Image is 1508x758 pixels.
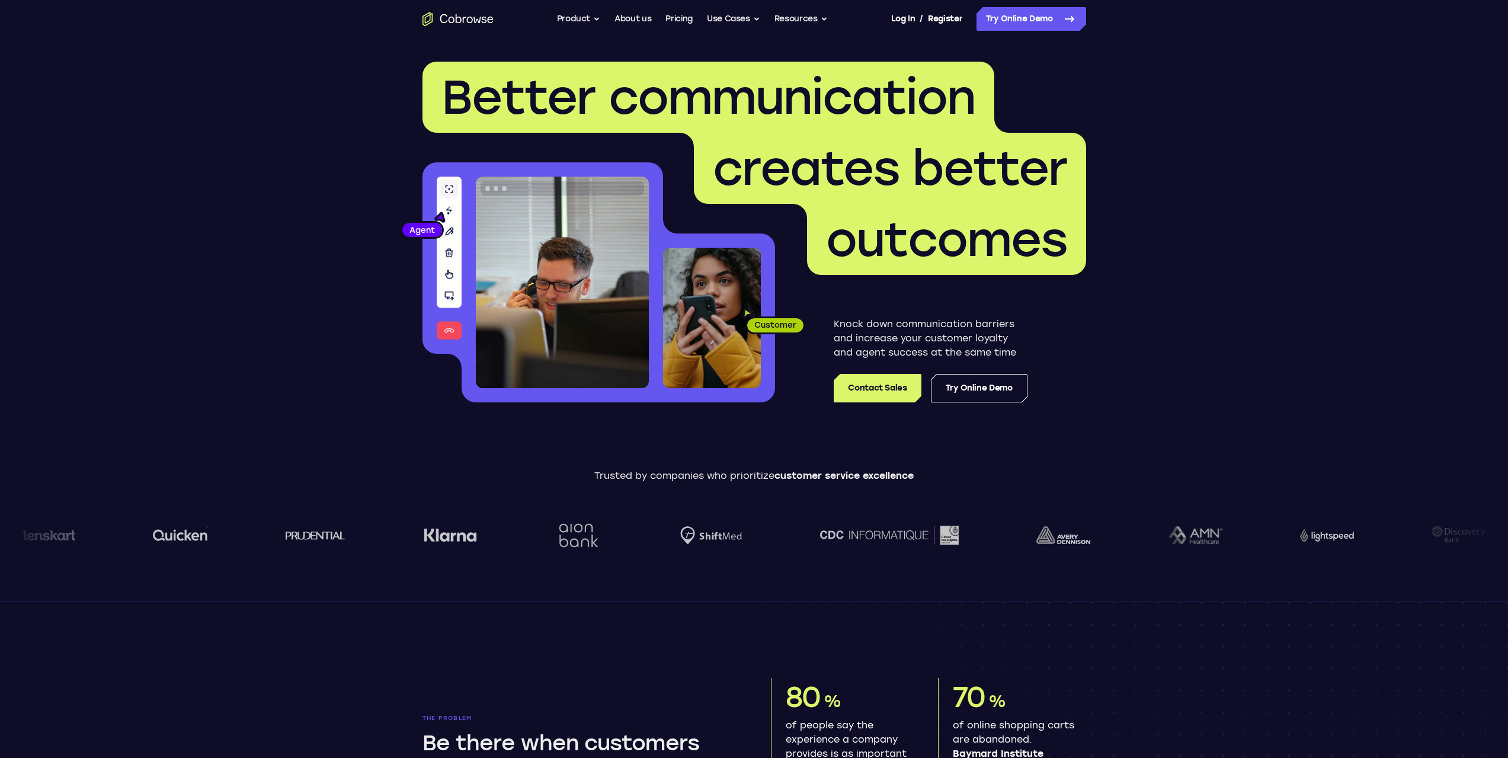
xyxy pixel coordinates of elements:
img: Lightspeed [1299,529,1353,541]
span: Better communication [441,69,975,126]
button: Product [557,7,601,31]
img: quicken [152,526,207,544]
p: Knock down communication barriers and increase your customer loyalty and agent success at the sam... [834,317,1027,360]
span: % [824,691,841,711]
span: customer service excellence [774,470,914,481]
img: Aion Bank [554,511,602,559]
p: The problem [422,715,738,722]
img: Klarna [422,528,476,542]
a: Contact Sales [834,374,921,402]
img: A customer support agent talking on the phone [476,177,649,388]
span: outcomes [826,211,1067,268]
img: CDC Informatique [819,526,958,544]
img: prudential [285,530,345,540]
a: Pricing [665,7,693,31]
a: Register [928,7,962,31]
img: avery-dennison [1036,526,1090,544]
a: Log In [891,7,915,31]
span: % [988,691,1006,711]
a: About us [614,7,651,31]
img: AMN Healthcare [1167,526,1221,545]
img: Shiftmed [680,526,741,545]
img: A customer holding their phone [663,248,761,388]
button: Use Cases [707,7,760,31]
button: Resources [774,7,828,31]
span: creates better [713,140,1067,197]
a: Try Online Demo [976,7,1086,31]
a: Try Online Demo [931,374,1027,402]
span: 80 [786,680,821,714]
span: 70 [953,680,986,714]
a: Go to the home page [422,12,494,26]
span: / [920,12,923,26]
